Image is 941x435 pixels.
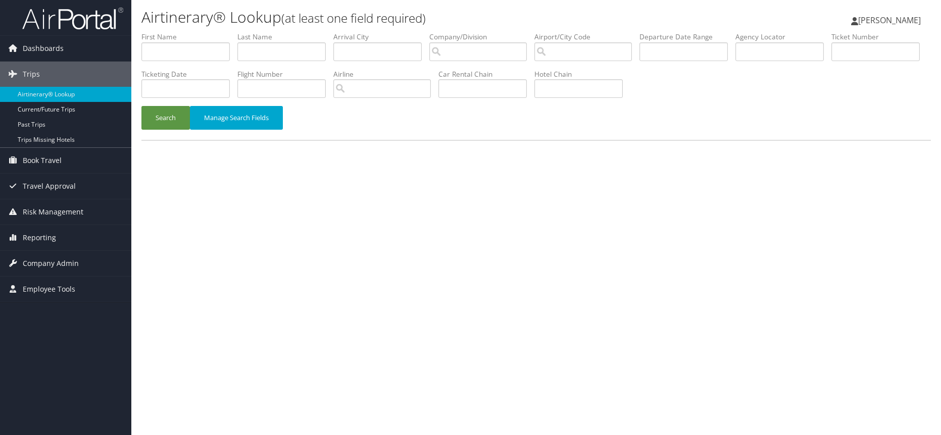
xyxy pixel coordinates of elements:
[831,32,927,42] label: Ticket Number
[534,69,630,79] label: Hotel Chain
[23,36,64,61] span: Dashboards
[23,148,62,173] span: Book Travel
[237,69,333,79] label: Flight Number
[23,199,83,225] span: Risk Management
[141,32,237,42] label: First Name
[438,69,534,79] label: Car Rental Chain
[23,251,79,276] span: Company Admin
[237,32,333,42] label: Last Name
[333,32,429,42] label: Arrival City
[858,15,921,26] span: [PERSON_NAME]
[23,277,75,302] span: Employee Tools
[281,10,426,26] small: (at least one field required)
[141,7,668,28] h1: Airtinerary® Lookup
[23,174,76,199] span: Travel Approval
[141,106,190,130] button: Search
[639,32,735,42] label: Departure Date Range
[190,106,283,130] button: Manage Search Fields
[333,69,438,79] label: Airline
[534,32,639,42] label: Airport/City Code
[851,5,931,35] a: [PERSON_NAME]
[23,62,40,87] span: Trips
[429,32,534,42] label: Company/Division
[23,225,56,250] span: Reporting
[735,32,831,42] label: Agency Locator
[22,7,123,30] img: airportal-logo.png
[141,69,237,79] label: Ticketing Date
